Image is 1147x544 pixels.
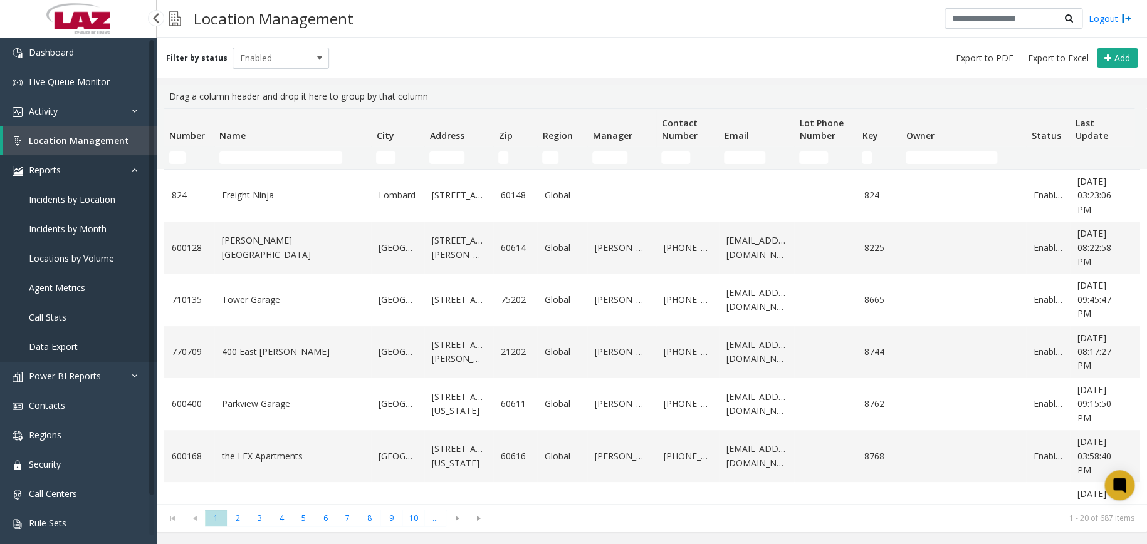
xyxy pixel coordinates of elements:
a: 600168 [172,449,207,463]
a: 600400 [172,397,207,411]
a: [EMAIL_ADDRESS][DOMAIN_NAME] [726,442,787,470]
a: Enabled [1034,501,1062,515]
a: Logout [1089,12,1131,25]
td: Number Filter [164,146,214,169]
span: Page 7 [337,510,359,526]
input: City Filter [376,151,395,164]
td: Lot Phone Number Filter [794,146,857,169]
a: [DATE] 08:17:27 PM [1077,331,1125,373]
input: Address Filter [429,151,464,164]
a: Global [545,345,580,359]
td: Zip Filter [493,146,537,169]
a: 60148 [501,188,530,202]
span: Live Queue Monitor [29,76,110,88]
img: 'icon' [13,166,23,176]
span: Lot Phone Number [799,117,843,141]
a: 8768 [864,449,893,463]
a: [GEOGRAPHIC_DATA] [222,501,364,515]
a: [DATE] 08:22:58 PM [1077,227,1125,269]
img: 'icon' [13,107,23,117]
a: [PERSON_NAME] [595,449,649,463]
span: Data Export [29,341,78,352]
input: Zip Filter [498,151,508,164]
a: Lombard [379,188,417,202]
a: [PERSON_NAME][GEOGRAPHIC_DATA] [222,234,364,262]
a: [STREET_ADDRESS][US_STATE] [432,442,486,470]
span: Contacts [29,399,65,411]
span: [DATE] 03:23:06 PM [1077,175,1111,215]
a: Enabled [1034,188,1062,202]
td: Address Filter [424,146,493,169]
img: 'icon' [13,78,23,88]
td: Key Filter [857,146,901,169]
a: 60654 [501,501,530,515]
kendo-pager-info: 1 - 20 of 687 items [498,513,1134,523]
span: Contact Number [661,117,697,141]
a: Global [545,501,580,515]
a: [PHONE_NUMBER] [664,241,711,255]
span: Agent Metrics [29,282,85,294]
a: [PERSON_NAME] [595,241,649,255]
a: 824 [864,188,893,202]
h3: Location Management [187,3,360,34]
td: City Filter [371,146,424,169]
a: Parkview Garage [222,397,364,411]
span: Last Update [1075,117,1108,141]
td: Contact Number Filter [656,146,719,169]
td: Owner Filter [901,146,1026,169]
input: Key Filter [862,151,872,164]
span: Manager [592,130,632,141]
a: 60611 [501,397,530,411]
a: 21202 [501,345,530,359]
span: Power BI Reports [29,370,101,382]
span: Security [29,458,61,470]
img: 'icon' [13,136,23,146]
a: Enabled [1034,397,1062,411]
input: Lot Phone Number Filter [799,151,828,164]
a: [GEOGRAPHIC_DATA] [379,501,417,515]
a: 8665 [864,293,893,307]
a: [EMAIL_ADDRESS][DOMAIN_NAME] [726,286,787,314]
span: Locations by Volume [29,252,114,264]
input: Name Filter [219,151,342,164]
td: Name Filter [214,146,371,169]
a: [GEOGRAPHIC_DATA] [379,293,417,307]
span: Export to Excel [1028,52,1089,64]
a: [DATE] 03:23:06 PM [1077,175,1125,217]
span: Call Centers [29,488,77,500]
span: [DATE] 09:45:47 PM [1077,279,1111,319]
span: Page 11 [424,510,446,526]
div: Drag a column header and drop it here to group by that column [164,85,1139,108]
a: 600128 [172,241,207,255]
img: 'icon' [13,460,23,470]
img: pageIcon [169,3,181,34]
img: logout [1121,12,1131,25]
a: 8902 [864,501,893,515]
a: [PHONE_NUMBER] [664,345,711,359]
span: Page 8 [359,510,380,526]
span: Dashboard [29,46,74,58]
span: Enabled [233,48,310,68]
a: [DATE] 09:45:47 PM [1077,279,1125,321]
img: 'icon' [13,372,23,382]
span: Go to the last page [468,510,490,527]
a: [STREET_ADDRESS] [432,188,486,202]
button: Export to PDF [951,49,1019,67]
td: Last Update Filter [1070,146,1133,169]
a: [PHONE_NUMBER] [664,293,711,307]
a: Freight Ninja [222,188,364,202]
span: Activity [29,105,58,117]
label: Filter by status [166,53,228,64]
input: Owner Filter [906,151,997,164]
a: Global [545,241,580,255]
span: Call Stats [29,311,66,323]
a: [DATE] 03:58:40 PM [1077,435,1125,477]
span: [DATE] 08:22:58 PM [1077,227,1111,267]
input: Number Filter [169,151,186,164]
a: 824 [172,188,207,202]
a: Enabled [1034,293,1062,307]
span: Email [724,130,748,141]
a: [PHONE_NUMBER] [664,397,711,411]
span: Page 5 [293,510,315,526]
a: 8744 [864,345,893,359]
